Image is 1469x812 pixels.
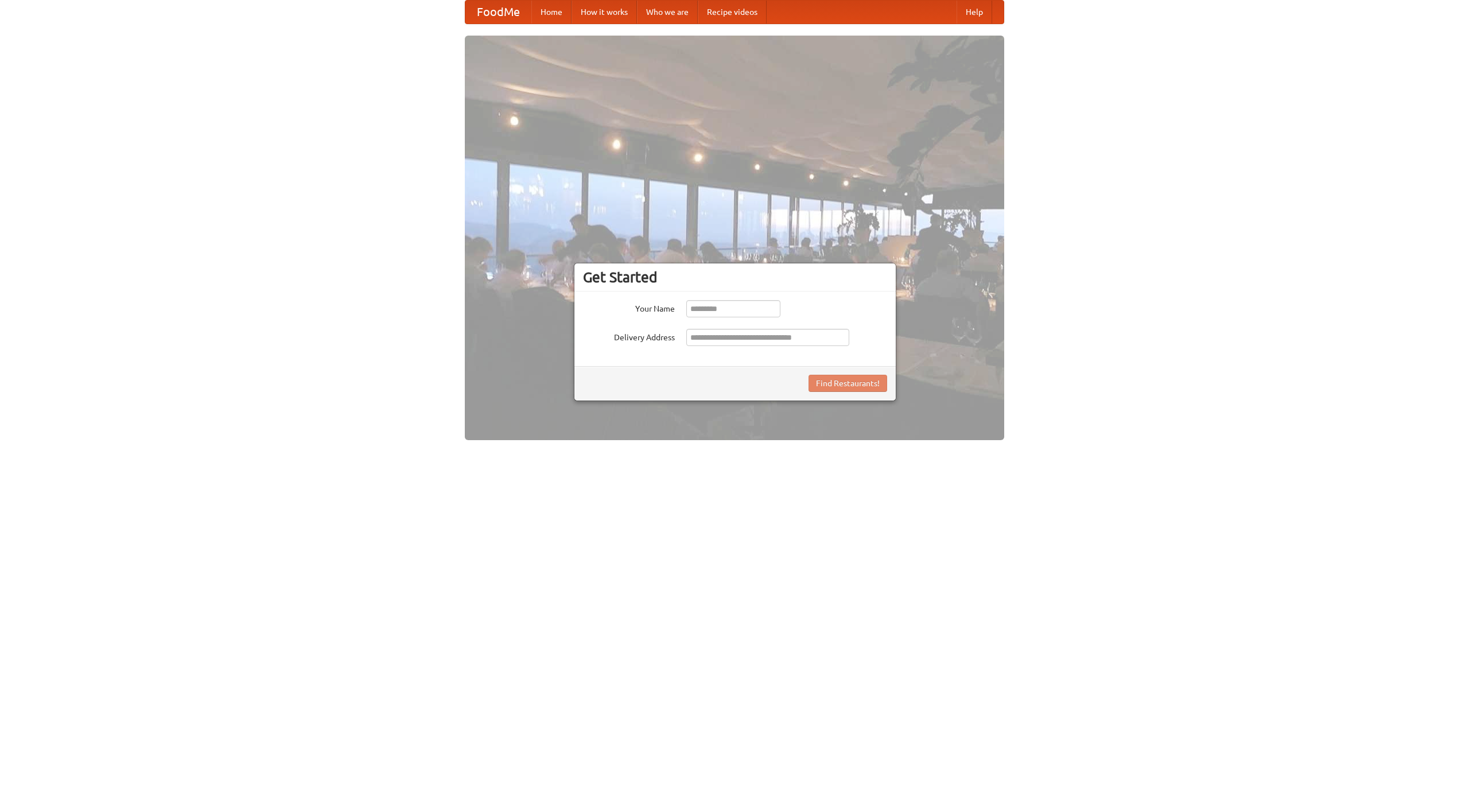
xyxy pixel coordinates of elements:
label: Delivery Address [583,329,675,343]
label: Your Name [583,300,675,314]
a: Who we are [637,1,698,24]
a: How it works [572,1,637,24]
a: Home [531,1,572,24]
a: Recipe videos [698,1,767,24]
a: FoodMe [465,1,531,24]
button: Find Restaurants! [809,375,887,392]
h3: Get Started [583,269,887,286]
a: Help [957,1,992,24]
